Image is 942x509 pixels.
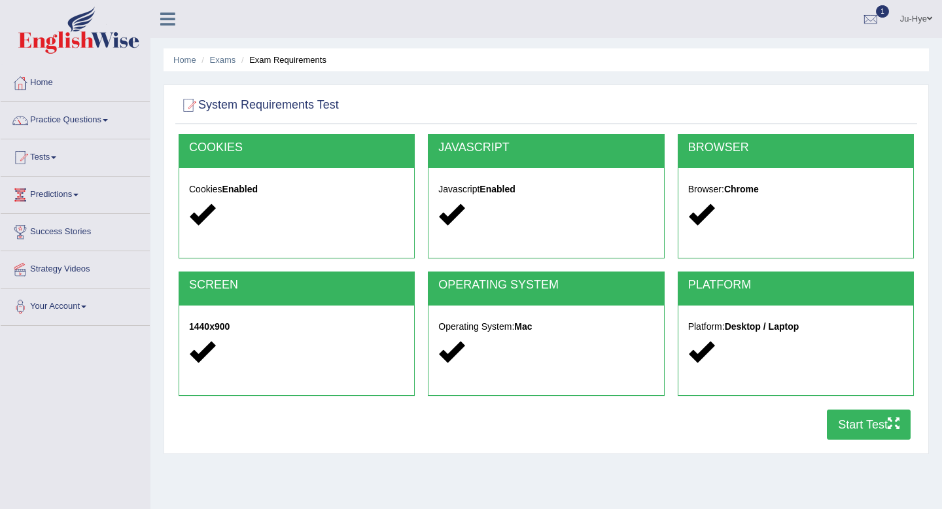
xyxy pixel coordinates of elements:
a: Home [1,65,150,97]
a: Tests [1,139,150,172]
h2: PLATFORM [688,279,903,292]
h2: COOKIES [189,141,404,154]
h5: Javascript [438,184,654,194]
h5: Browser: [688,184,903,194]
a: Strategy Videos [1,251,150,284]
h5: Platform: [688,322,903,332]
li: Exam Requirements [238,54,326,66]
h2: BROWSER [688,141,903,154]
a: Home [173,55,196,65]
h2: JAVASCRIPT [438,141,654,154]
a: Success Stories [1,214,150,247]
a: Predictions [1,177,150,209]
a: Exams [210,55,236,65]
strong: Mac [514,321,532,332]
a: Practice Questions [1,102,150,135]
h5: Operating System: [438,322,654,332]
span: 1 [876,5,889,18]
a: Your Account [1,289,150,321]
h5: Cookies [189,184,404,194]
h2: OPERATING SYSTEM [438,279,654,292]
h2: SCREEN [189,279,404,292]
strong: 1440x900 [189,321,230,332]
strong: Enabled [480,184,515,194]
strong: Chrome [724,184,759,194]
strong: Desktop / Laptop [725,321,799,332]
button: Start Test [827,410,911,440]
strong: Enabled [222,184,258,194]
h2: System Requirements Test [179,96,339,115]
